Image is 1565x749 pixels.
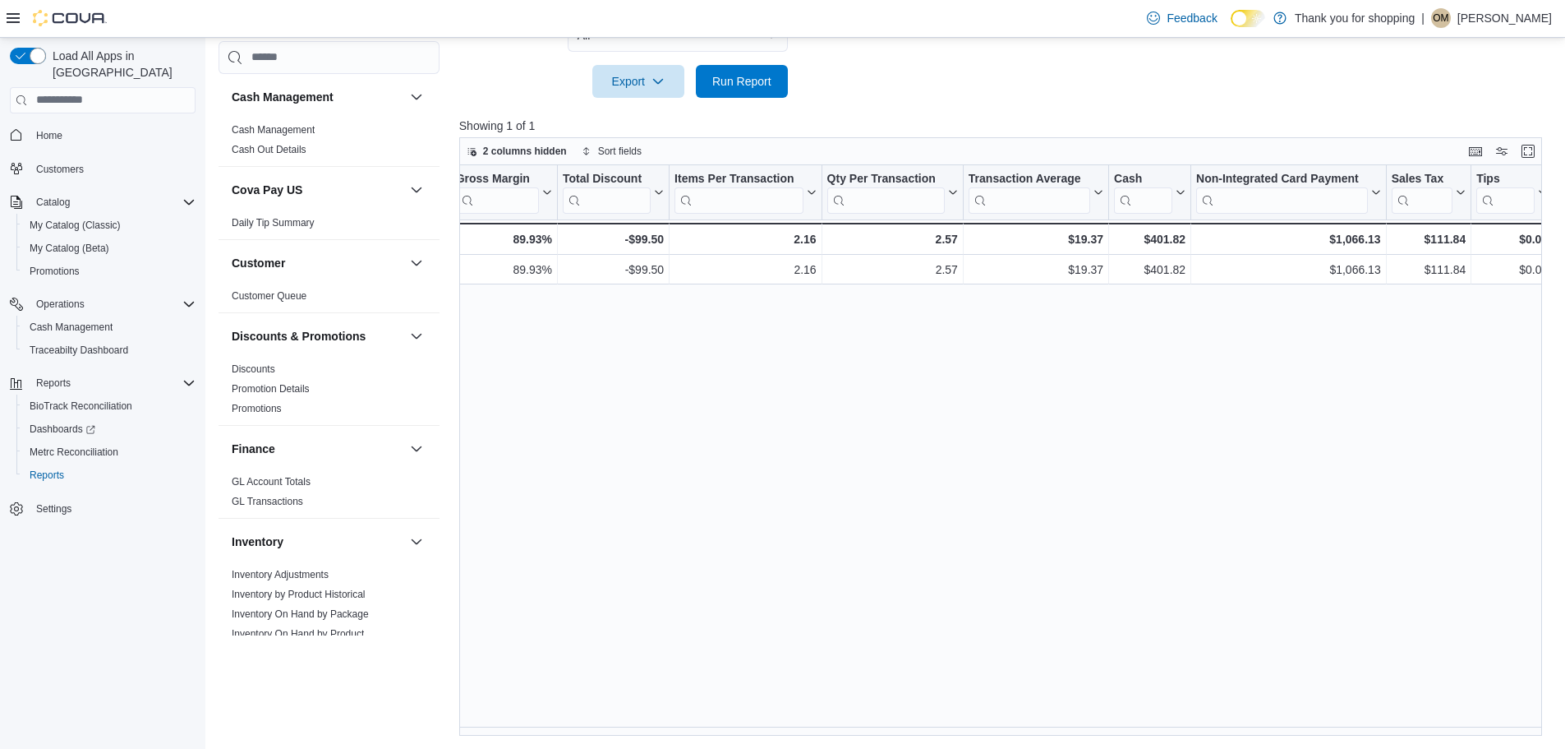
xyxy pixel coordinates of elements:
span: Customers [30,159,196,179]
button: Display options [1492,141,1512,161]
div: 2.57 [826,229,957,249]
div: $1,066.13 [1196,229,1381,249]
button: Inventory [232,534,403,550]
div: $1,066.13 [1196,260,1381,280]
a: Feedback [1140,2,1223,35]
div: $19.37 [969,229,1103,249]
h3: Discounts & Promotions [232,328,366,344]
div: Osvaldo Martinez [1431,8,1451,28]
button: Enter fullscreen [1518,141,1538,161]
button: Home [3,123,202,147]
button: My Catalog (Classic) [16,214,202,237]
a: Daily Tip Summary [232,217,315,229]
a: Inventory by Product Historical [232,589,366,600]
button: Finance [407,439,426,459]
button: Cash Management [407,87,426,107]
a: Promotions [232,403,282,414]
span: OM [1433,8,1448,28]
img: Cova [33,10,107,26]
span: Daily Tip Summary [232,216,315,229]
div: Tips [1476,171,1535,213]
button: Export [592,65,684,98]
button: Inventory [407,532,426,552]
div: Qty Per Transaction [826,171,944,213]
span: Traceabilty Dashboard [30,344,128,357]
a: Home [30,126,69,146]
a: Inventory On Hand by Package [232,608,369,620]
a: Settings [30,499,78,519]
span: Reports [30,373,196,393]
button: Reports [30,373,77,393]
div: -$99.50 [563,260,664,280]
a: Inventory Adjustments [232,569,329,580]
button: Transaction Average [969,171,1103,213]
div: Discounts & Promotions [219,359,440,425]
div: Tips [1476,171,1535,187]
div: Gross Margin [455,171,538,187]
a: GL Account Totals [232,476,311,488]
a: Cash Out Details [232,144,306,155]
span: Discounts [232,363,275,376]
span: Dashboards [30,423,95,436]
div: $0.00 [1476,229,1548,249]
button: Promotions [16,260,202,283]
span: Cash Management [232,123,315,136]
div: Cash Management [219,120,440,166]
div: Cash [1114,171,1172,213]
div: Sales Tax [1391,171,1452,187]
div: Non-Integrated Card Payment [1196,171,1368,213]
span: GL Account Totals [232,475,311,488]
span: Traceabilty Dashboard [23,340,196,360]
h3: Inventory [232,534,283,550]
div: Total Discount [563,171,651,213]
span: Promotion Details [232,382,310,395]
button: BioTrack Reconciliation [16,395,202,418]
span: Settings [30,498,196,519]
h3: Finance [232,441,275,457]
a: Dashboards [16,418,202,441]
a: Cash Management [232,124,315,136]
a: Dashboards [23,419,102,439]
div: -$99.50 [563,229,664,249]
span: Operations [36,298,85,311]
span: Home [30,125,196,146]
button: Reports [3,372,202,395]
span: Metrc Reconciliation [23,442,196,462]
div: Qty Per Transaction [826,171,944,187]
a: Promotion Details [232,383,310,395]
div: 89.93% [455,229,551,249]
div: Transaction Average [969,171,1090,213]
button: Gross Margin [455,171,551,213]
button: Discounts & Promotions [232,328,403,344]
span: Load All Apps in [GEOGRAPHIC_DATA] [46,48,196,81]
a: GL Transactions [232,496,303,507]
div: Sales Tax [1391,171,1452,213]
a: Inventory On Hand by Product [232,628,364,640]
div: $401.82 [1114,260,1185,280]
button: Cova Pay US [232,182,403,198]
button: Sales Tax [1391,171,1466,213]
button: Tips [1476,171,1548,213]
span: My Catalog (Beta) [23,238,196,258]
button: Keyboard shortcuts [1466,141,1485,161]
button: Cash [1114,171,1185,213]
span: My Catalog (Classic) [30,219,121,232]
button: Operations [3,293,202,316]
a: My Catalog (Beta) [23,238,116,258]
button: Total Discount [563,171,664,213]
span: Dashboards [23,419,196,439]
div: 2.57 [826,260,957,280]
div: Gross Margin [455,171,538,213]
span: Settings [36,502,71,516]
span: Dark Mode [1231,27,1231,28]
div: 89.93% [456,260,552,280]
span: Feedback [1167,10,1217,26]
button: Customer [232,255,403,271]
span: Reports [23,465,196,485]
h3: Cova Pay US [232,182,302,198]
div: Non-Integrated Card Payment [1196,171,1368,187]
div: Items Per Transaction [674,171,803,187]
div: 2.16 [674,260,817,280]
div: Cash [1114,171,1172,187]
span: Promotions [23,261,196,281]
